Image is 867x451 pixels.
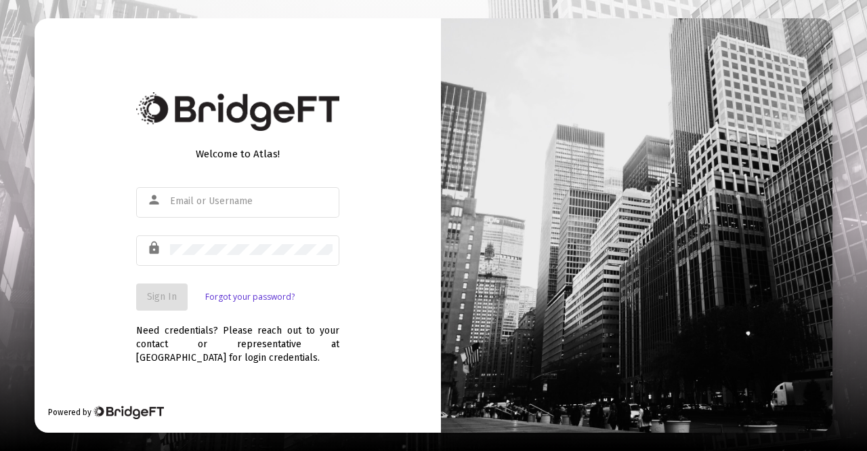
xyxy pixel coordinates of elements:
[147,240,163,256] mat-icon: lock
[48,406,164,419] div: Powered by
[170,196,333,207] input: Email or Username
[136,92,339,131] img: Bridge Financial Technology Logo
[136,311,339,365] div: Need credentials? Please reach out to your contact or representative at [GEOGRAPHIC_DATA] for log...
[147,291,177,302] span: Sign In
[136,283,188,311] button: Sign In
[93,406,164,419] img: Bridge Financial Technology Logo
[136,147,339,161] div: Welcome to Atlas!
[147,192,163,208] mat-icon: person
[205,290,295,304] a: Forgot your password?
